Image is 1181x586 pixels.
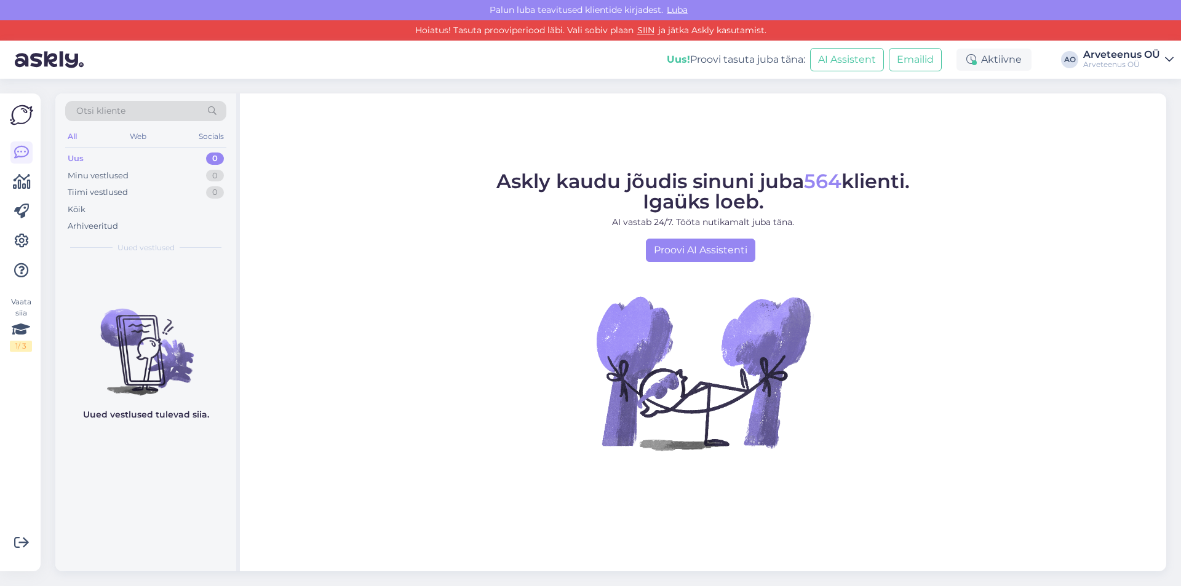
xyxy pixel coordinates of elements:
[196,129,226,145] div: Socials
[496,216,910,229] p: AI vastab 24/7. Tööta nutikamalt juba täna.
[65,129,79,145] div: All
[68,152,84,165] div: Uus
[68,220,118,232] div: Arhiveeritud
[206,152,224,165] div: 0
[117,242,175,253] span: Uued vestlused
[810,48,884,71] button: AI Assistent
[804,169,841,193] span: 564
[956,49,1032,71] div: Aktiivne
[1083,60,1160,69] div: Arveteenus OÜ
[55,287,236,397] img: No chats
[496,169,910,213] span: Askly kaudu jõudis sinuni juba klienti. Igaüks loeb.
[646,239,755,262] a: Proovi AI Assistenti
[667,53,690,65] b: Uus!
[206,170,224,182] div: 0
[206,186,224,199] div: 0
[592,262,814,483] img: No Chat active
[68,186,128,199] div: Tiimi vestlused
[68,204,85,216] div: Kõik
[10,296,32,352] div: Vaata siia
[10,341,32,352] div: 1 / 3
[663,4,691,15] span: Luba
[10,103,33,127] img: Askly Logo
[1083,50,1160,60] div: Arveteenus OÜ
[667,52,805,67] div: Proovi tasuta juba täna:
[1061,51,1078,68] div: AO
[1083,50,1174,69] a: Arveteenus OÜArveteenus OÜ
[68,170,129,182] div: Minu vestlused
[76,105,125,117] span: Otsi kliente
[889,48,942,71] button: Emailid
[634,25,658,36] a: SIIN
[83,408,209,421] p: Uued vestlused tulevad siia.
[127,129,149,145] div: Web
